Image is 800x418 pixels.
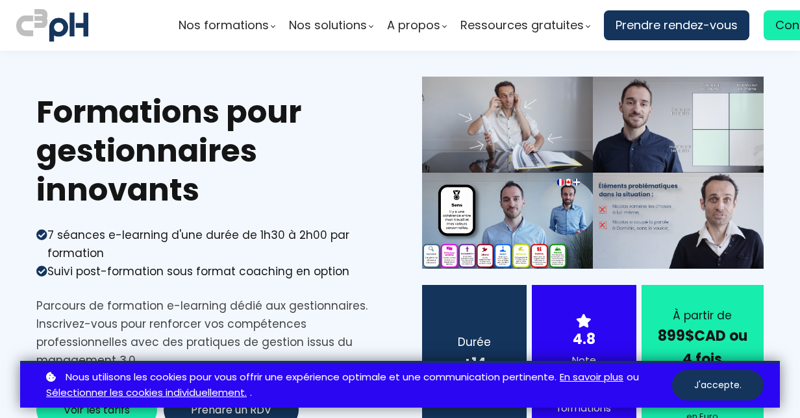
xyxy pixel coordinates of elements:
a: Sélectionner les cookies individuellement. [46,385,247,401]
div: À partir de [658,306,747,325]
strong: 899$CAD ou 4 fois 224,75$CAD [658,326,747,391]
span: Prendre rendez-vous [616,16,738,35]
span: Nos solutions [289,16,367,35]
b: +14 heures [450,353,499,396]
div: Parcours de formation e-learning dédié aux gestionnaires. Inscrivez-vous pour renforcer vos compé... [36,297,378,369]
div: Suivi post-formation sous format coaching en option [47,262,349,280]
img: logo C3PH [16,6,88,44]
span: Prendre un RDV [191,402,271,418]
span: A propos [387,16,440,35]
span: Voir les tarifs [64,402,130,418]
strong: 4.8 [573,329,595,349]
h1: Formations pour gestionnaires innovants [36,93,378,210]
button: J'accepte. [672,370,764,400]
p: ou . [43,369,672,402]
span: Ressources gratuites [460,16,584,35]
div: Durée [438,333,510,351]
div: 7 séances e-learning d'une durée de 1h30 à 2h00 par formation [47,226,378,262]
a: En savoir plus [560,369,623,386]
a: Prendre rendez-vous [604,10,749,40]
span: Nos formations [179,16,269,35]
span: Nous utilisons les cookies pour vous offrir une expérience optimale et une communication pertinente. [66,369,556,386]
